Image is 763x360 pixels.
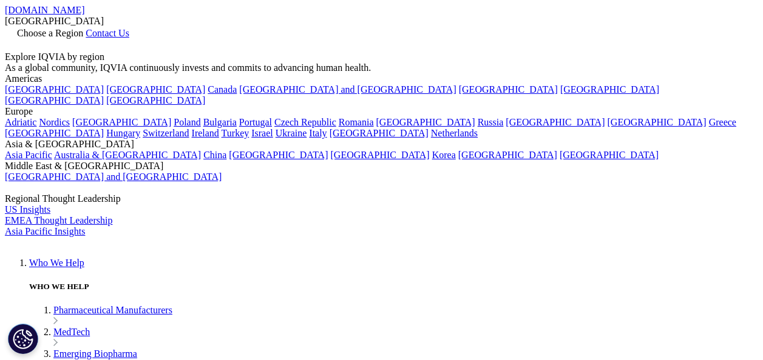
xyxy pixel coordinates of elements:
[339,117,374,127] a: Romania
[5,161,758,172] div: Middle East & [GEOGRAPHIC_DATA]
[309,128,327,138] a: Italy
[709,117,736,127] a: Greece
[53,348,137,359] a: Emerging Biopharma
[458,150,557,160] a: [GEOGRAPHIC_DATA]
[274,117,336,127] a: Czech Republic
[29,258,84,268] a: Who We Help
[251,128,273,138] a: Israel
[608,117,707,127] a: [GEOGRAPHIC_DATA]
[54,150,201,160] a: Australia & [GEOGRAPHIC_DATA]
[17,28,83,38] span: Choose a Region
[203,117,237,127] a: Bulgaria
[5,150,52,160] a: Asia Pacific
[376,117,475,127] a: [GEOGRAPHIC_DATA]
[53,327,90,337] a: MedTech
[192,128,219,138] a: Ireland
[222,128,249,138] a: Turkey
[229,150,328,160] a: [GEOGRAPHIC_DATA]
[331,150,430,160] a: [GEOGRAPHIC_DATA]
[86,28,129,38] a: Contact Us
[5,204,50,215] a: US Insights
[174,117,200,127] a: Poland
[29,282,758,292] h5: WHO WE HELP
[5,139,758,150] div: Asia & [GEOGRAPHIC_DATA]
[106,95,205,105] a: [GEOGRAPHIC_DATA]
[330,128,429,138] a: [GEOGRAPHIC_DATA]
[5,16,758,27] div: [GEOGRAPHIC_DATA]
[276,128,307,138] a: Ukraine
[5,226,85,236] a: Asia Pacific Insights
[208,84,237,95] a: Canada
[5,106,758,117] div: Europe
[5,5,85,15] a: [DOMAIN_NAME]
[560,150,659,160] a: [GEOGRAPHIC_DATA]
[72,117,171,127] a: [GEOGRAPHIC_DATA]
[431,128,478,138] a: Netherlands
[143,128,189,138] a: Switzerland
[39,117,70,127] a: Nordics
[478,117,504,127] a: Russia
[5,172,222,182] a: [GEOGRAPHIC_DATA] and [GEOGRAPHIC_DATA]
[239,117,272,127] a: Portugal
[5,215,112,225] a: EMEA Thought Leadership
[5,95,104,105] a: [GEOGRAPHIC_DATA]
[5,117,36,127] a: Adriatic
[8,324,38,354] button: Cookies Settings
[203,150,226,160] a: China
[5,193,758,204] div: Regional Thought Leadership
[5,52,758,62] div: Explore IQVIA by region
[506,117,605,127] a: [GEOGRAPHIC_DATA]
[5,128,104,138] a: [GEOGRAPHIC_DATA]
[106,128,140,138] a: Hungary
[5,62,758,73] div: As a global community, IQVIA continuously invests and commits to advancing human health.
[53,305,172,315] a: Pharmaceutical Manufacturers
[5,73,758,84] div: Americas
[239,84,456,95] a: [GEOGRAPHIC_DATA] and [GEOGRAPHIC_DATA]
[106,84,205,95] a: [GEOGRAPHIC_DATA]
[5,84,104,95] a: [GEOGRAPHIC_DATA]
[459,84,558,95] a: [GEOGRAPHIC_DATA]
[560,84,659,95] a: [GEOGRAPHIC_DATA]
[432,150,456,160] a: Korea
